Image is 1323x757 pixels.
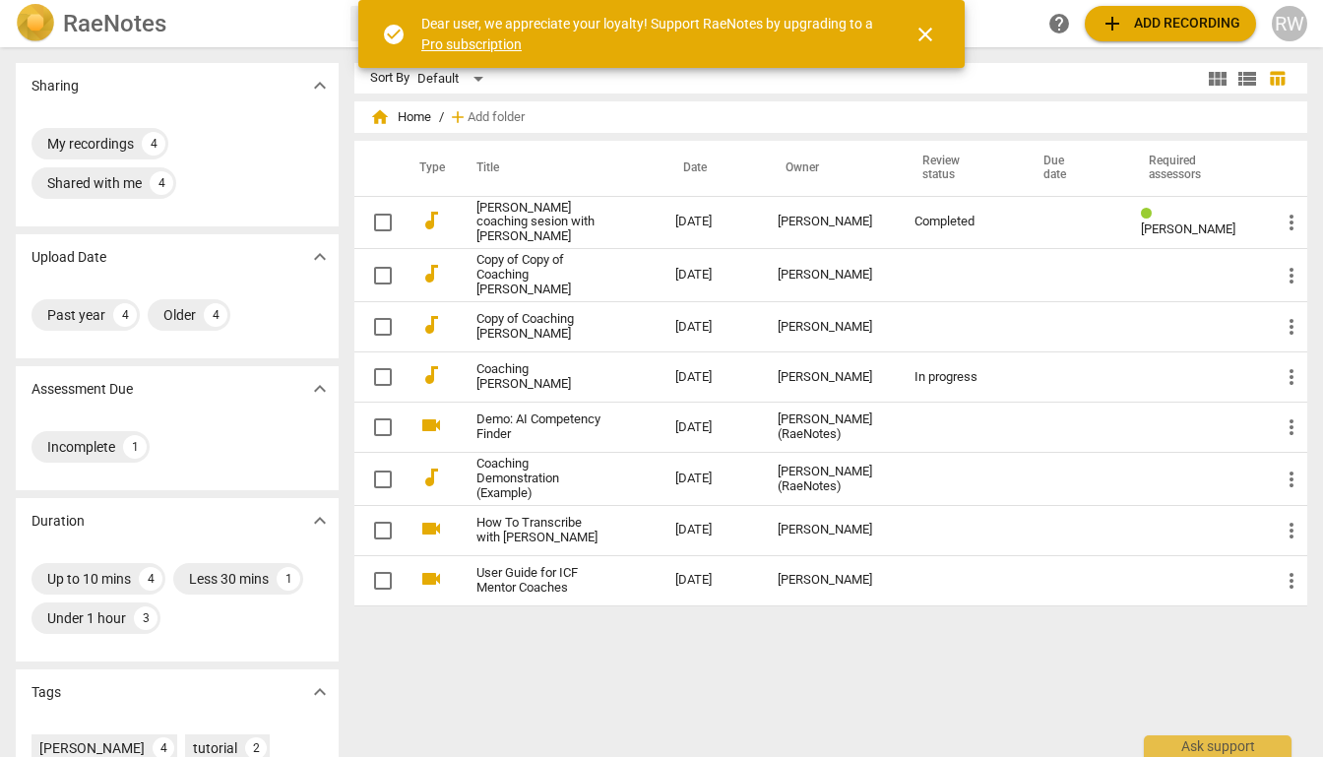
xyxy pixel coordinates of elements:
[778,523,883,537] div: [PERSON_NAME]
[47,608,126,628] div: Under 1 hour
[421,14,878,54] div: Dear user, we appreciate your loyalty! Support RaeNotes by upgrading to a
[123,435,147,459] div: 1
[308,74,332,97] span: expand_more
[419,262,443,285] span: audiotrack
[1280,264,1303,287] span: more_vert
[1232,64,1262,94] button: List view
[1280,569,1303,593] span: more_vert
[47,569,131,589] div: Up to 10 mins
[277,567,300,591] div: 1
[305,374,335,404] button: Show more
[660,352,762,403] td: [DATE]
[476,412,604,442] a: Demo: AI Competency Finder
[47,305,105,325] div: Past year
[778,268,883,283] div: [PERSON_NAME]
[308,509,332,533] span: expand_more
[1141,221,1235,236] span: [PERSON_NAME]
[660,302,762,352] td: [DATE]
[1144,735,1291,757] div: Ask support
[305,71,335,100] button: Show more
[150,171,173,195] div: 4
[1280,365,1303,389] span: more_vert
[914,370,1005,385] div: In progress
[1272,6,1307,41] button: RW
[47,134,134,154] div: My recordings
[419,363,443,387] span: audiotrack
[31,76,79,96] p: Sharing
[778,573,883,588] div: [PERSON_NAME]
[31,511,85,532] p: Duration
[448,107,468,127] span: add
[63,10,166,37] h2: RaeNotes
[31,682,61,703] p: Tags
[660,505,762,555] td: [DATE]
[308,377,332,401] span: expand_more
[370,71,409,86] div: Sort By
[913,23,937,46] span: close
[778,320,883,335] div: [PERSON_NAME]
[1101,12,1240,35] span: Add recording
[419,466,443,489] span: audiotrack
[1206,67,1229,91] span: view_module
[476,253,604,297] a: Copy of Copy of Coaching [PERSON_NAME]
[1280,468,1303,491] span: more_vert
[468,110,525,125] span: Add folder
[1020,141,1125,196] th: Due date
[305,242,335,272] button: Show more
[1268,69,1287,88] span: table_chart
[419,567,443,591] span: videocam
[1101,12,1124,35] span: add
[1280,415,1303,439] span: more_vert
[305,677,335,707] button: Show more
[778,465,883,494] div: [PERSON_NAME] (RaeNotes)
[660,453,762,506] td: [DATE]
[778,215,883,229] div: [PERSON_NAME]
[476,362,604,392] a: Coaching [PERSON_NAME]
[419,413,443,437] span: videocam
[189,569,269,589] div: Less 30 mins
[1280,211,1303,234] span: more_vert
[439,110,444,125] span: /
[16,4,55,43] img: Logo
[370,107,431,127] span: Home
[31,379,133,400] p: Assessment Due
[660,141,762,196] th: Date
[308,245,332,269] span: expand_more
[476,457,604,501] a: Coaching Demonstration (Example)
[660,196,762,249] td: [DATE]
[417,63,490,95] div: Default
[1047,12,1071,35] span: help
[204,303,227,327] div: 4
[660,403,762,453] td: [DATE]
[419,209,443,232] span: audiotrack
[404,141,453,196] th: Type
[778,370,883,385] div: [PERSON_NAME]
[139,567,162,591] div: 4
[134,606,157,630] div: 3
[31,247,106,268] p: Upload Date
[421,36,522,52] a: Pro subscription
[476,312,604,342] a: Copy of Coaching [PERSON_NAME]
[1235,67,1259,91] span: view_list
[902,11,949,58] button: Close
[1203,64,1232,94] button: Tile view
[660,555,762,605] td: [DATE]
[660,249,762,302] td: [DATE]
[419,517,443,540] span: videocam
[1280,519,1303,542] span: more_vert
[1280,315,1303,339] span: more_vert
[778,412,883,442] div: [PERSON_NAME] (RaeNotes)
[1125,141,1264,196] th: Required assessors
[476,516,604,545] a: How To Transcribe with [PERSON_NAME]
[476,566,604,596] a: User Guide for ICF Mentor Coaches
[382,23,406,46] span: check_circle
[1262,64,1291,94] button: Table view
[370,107,390,127] span: home
[47,437,115,457] div: Incomplete
[1041,6,1077,41] a: Help
[113,303,137,327] div: 4
[16,4,335,43] a: LogoRaeNotes
[762,141,899,196] th: Owner
[1085,6,1256,41] button: Upload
